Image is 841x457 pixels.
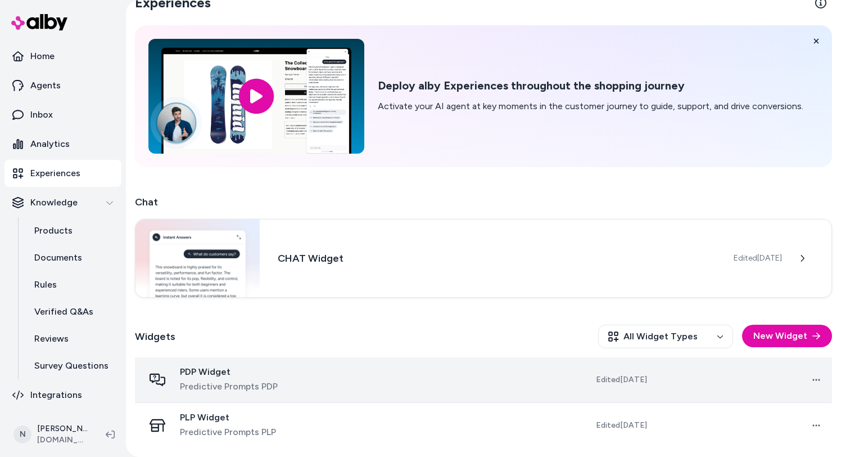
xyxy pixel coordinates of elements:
p: Documents [34,251,82,265]
p: Experiences [30,167,80,180]
button: N[PERSON_NAME][DOMAIN_NAME] [7,416,97,452]
button: All Widget Types [598,325,733,348]
h2: Chat [135,194,832,210]
p: Products [34,224,73,238]
h2: Deploy alby Experiences throughout the shopping journey [378,79,803,93]
span: Edited [DATE] [596,420,647,431]
p: Home [30,50,55,63]
p: Survey Questions [34,359,108,373]
span: PDP Widget [180,366,278,378]
p: Knowledge [30,196,78,209]
span: Edited [DATE] [734,253,782,264]
h2: Widgets [135,329,175,344]
p: [PERSON_NAME] [37,423,88,434]
a: Survey Questions [23,352,121,379]
button: Knowledge [4,189,121,216]
img: alby Logo [11,14,67,30]
span: [DOMAIN_NAME] [37,434,88,446]
span: Predictive Prompts PDP [180,380,278,393]
a: Chat widgetCHAT WidgetEdited[DATE] [135,219,832,298]
span: PLP Widget [180,412,276,423]
a: Agents [4,72,121,99]
p: Verified Q&As [34,305,93,319]
p: Integrations [30,388,82,402]
a: Home [4,43,121,70]
span: N [13,425,31,443]
p: Reviews [34,332,69,346]
a: Products [23,217,121,244]
a: Verified Q&As [23,298,121,325]
a: Analytics [4,131,121,158]
a: Integrations [4,382,121,409]
h3: CHAT Widget [278,250,716,266]
p: Rules [34,278,57,292]
a: Documents [23,244,121,271]
a: Rules [23,271,121,298]
span: Predictive Prompts PLP [180,425,276,439]
a: Experiences [4,160,121,187]
p: Inbox [30,108,53,122]
a: Reviews [23,325,121,352]
button: New Widget [742,325,832,347]
p: Analytics [30,137,70,151]
p: Agents [30,79,61,92]
p: Activate your AI agent at key moments in the customer journey to guide, support, and drive conver... [378,100,803,113]
span: Edited [DATE] [596,374,647,386]
img: Chat widget [135,219,260,297]
a: Inbox [4,101,121,128]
